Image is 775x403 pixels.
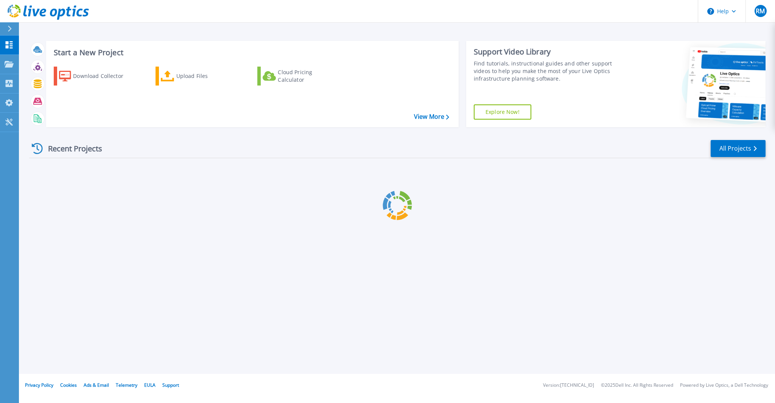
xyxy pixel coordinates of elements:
[156,67,240,86] a: Upload Files
[474,104,531,120] a: Explore Now!
[162,382,179,388] a: Support
[543,383,594,388] li: Version: [TECHNICAL_ID]
[144,382,156,388] a: EULA
[54,67,138,86] a: Download Collector
[474,47,627,57] div: Support Video Library
[73,68,134,84] div: Download Collector
[680,383,768,388] li: Powered by Live Optics, a Dell Technology
[116,382,137,388] a: Telemetry
[474,60,627,82] div: Find tutorials, instructional guides and other support videos to help you make the most of your L...
[176,68,237,84] div: Upload Files
[414,113,449,120] a: View More
[601,383,673,388] li: © 2025 Dell Inc. All Rights Reserved
[25,382,53,388] a: Privacy Policy
[756,8,765,14] span: RM
[60,382,77,388] a: Cookies
[84,382,109,388] a: Ads & Email
[257,67,342,86] a: Cloud Pricing Calculator
[711,140,766,157] a: All Projects
[29,139,112,158] div: Recent Projects
[54,48,449,57] h3: Start a New Project
[278,68,338,84] div: Cloud Pricing Calculator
